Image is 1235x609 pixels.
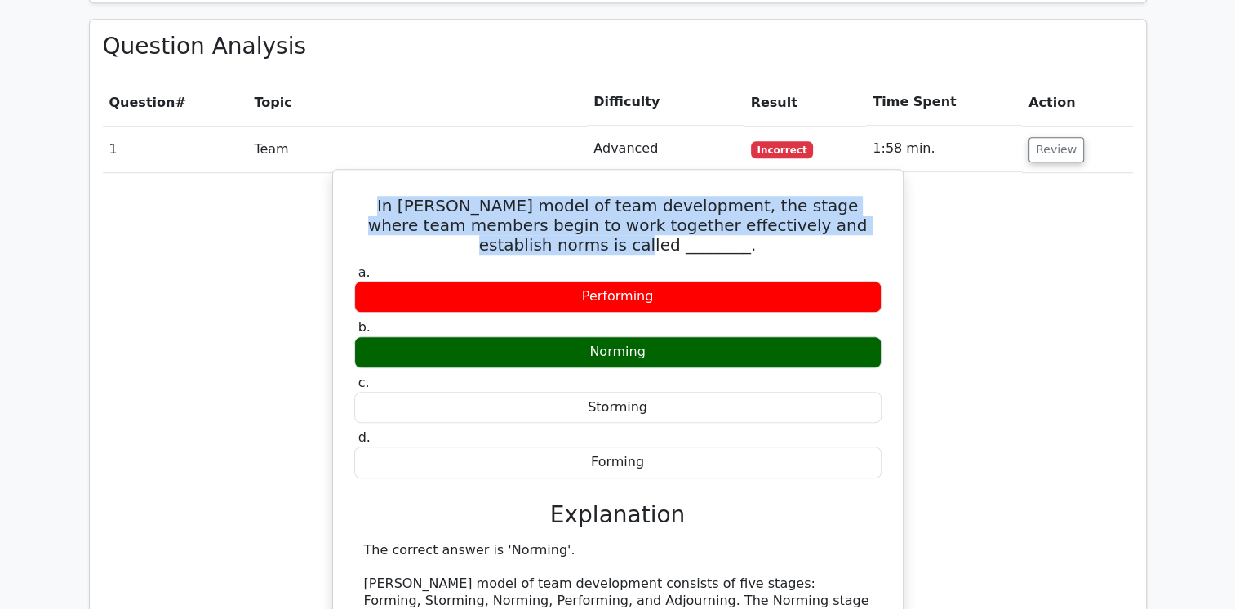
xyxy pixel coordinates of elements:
[103,33,1133,60] h3: Question Analysis
[1022,79,1132,126] th: Action
[354,336,882,368] div: Norming
[109,95,175,110] span: Question
[354,392,882,424] div: Storming
[866,126,1022,172] td: 1:58 min.
[587,79,744,126] th: Difficulty
[358,319,371,335] span: b.
[354,281,882,313] div: Performing
[247,79,587,126] th: Topic
[358,264,371,280] span: a.
[353,196,883,255] h5: In [PERSON_NAME] model of team development, the stage where team members begin to work together e...
[358,375,370,390] span: c.
[744,79,867,126] th: Result
[354,447,882,478] div: Forming
[866,79,1022,126] th: Time Spent
[103,79,248,126] th: #
[247,126,587,172] td: Team
[103,126,248,172] td: 1
[364,501,872,529] h3: Explanation
[358,429,371,445] span: d.
[1028,137,1084,162] button: Review
[751,141,814,158] span: Incorrect
[587,126,744,172] td: Advanced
